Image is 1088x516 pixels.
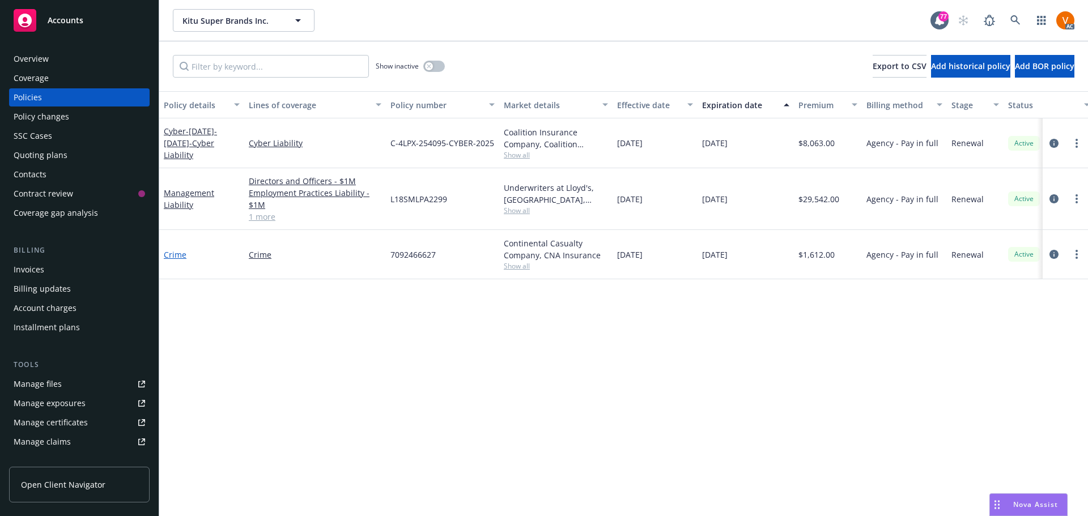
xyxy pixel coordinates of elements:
span: Agency - Pay in full [866,193,938,205]
div: Stage [951,99,987,111]
span: C-4LPX-254095-CYBER-2025 [390,137,494,149]
div: Manage files [14,375,62,393]
a: Invoices [9,261,150,279]
div: Contacts [14,165,46,184]
a: Installment plans [9,318,150,336]
div: Coverage gap analysis [14,204,98,222]
span: Renewal [951,193,984,205]
div: Billing method [866,99,930,111]
span: Agency - Pay in full [866,249,938,261]
a: circleInformation [1047,137,1061,150]
div: Installment plans [14,318,80,336]
div: Effective date [617,99,681,111]
a: SSC Cases [9,127,150,145]
span: Accounts [48,16,83,25]
button: Billing method [862,91,947,118]
div: Manage certificates [14,413,88,432]
span: Show all [504,206,608,215]
span: Open Client Navigator [21,479,105,491]
a: Start snowing [952,9,975,32]
span: Renewal [951,137,984,149]
span: Show all [504,150,608,160]
span: [DATE] [617,249,643,261]
button: Policy details [159,91,244,118]
div: Manage claims [14,433,71,451]
div: Continental Casualty Company, CNA Insurance [504,237,608,261]
a: 1 more [249,211,381,223]
button: Expiration date [698,91,794,118]
button: Premium [794,91,862,118]
div: Billing [9,245,150,256]
div: Contract review [14,185,73,203]
a: Manage certificates [9,413,150,432]
span: - [DATE]-[DATE]-Cyber Liability [164,126,217,160]
div: SSC Cases [14,127,52,145]
div: Drag to move [990,494,1004,515]
span: [DATE] [702,137,728,149]
div: Policy number [390,99,482,111]
div: Coverage [14,69,49,87]
span: [DATE] [617,137,643,149]
button: Policy number [386,91,499,118]
span: Show all [504,261,608,271]
button: Nova Assist [989,493,1068,516]
span: $29,542.00 [798,193,839,205]
div: Status [1008,99,1077,111]
a: Coverage [9,69,150,87]
a: Search [1004,9,1027,32]
a: Accounts [9,5,150,36]
div: Tools [9,359,150,370]
a: Switch app [1030,9,1053,32]
a: Crime [249,249,381,261]
a: circleInformation [1047,192,1061,206]
span: Agency - Pay in full [866,137,938,149]
a: more [1070,192,1083,206]
div: 77 [938,11,949,22]
span: Add historical policy [931,61,1010,71]
div: Underwriters at Lloyd's, [GEOGRAPHIC_DATA], [PERSON_NAME] of [GEOGRAPHIC_DATA], RT Specialty Insu... [504,182,608,206]
div: Policies [14,88,42,106]
button: Stage [947,91,1004,118]
span: Active [1013,249,1035,259]
button: Kitu Super Brands Inc. [173,9,314,32]
span: Renewal [951,249,984,261]
a: Manage BORs [9,452,150,470]
span: [DATE] [702,193,728,205]
button: Export to CSV [873,55,926,78]
a: Manage claims [9,433,150,451]
div: Manage exposures [14,394,86,412]
span: $8,063.00 [798,137,835,149]
div: Market details [504,99,596,111]
div: Expiration date [702,99,777,111]
a: more [1070,137,1083,150]
a: Policies [9,88,150,106]
div: Policy details [164,99,227,111]
div: Policy changes [14,108,69,126]
a: Quoting plans [9,146,150,164]
a: Account charges [9,299,150,317]
span: Add BOR policy [1015,61,1074,71]
span: [DATE] [617,193,643,205]
a: Cyber Liability [249,137,381,149]
a: Contacts [9,165,150,184]
button: Effective date [613,91,698,118]
span: Kitu Super Brands Inc. [182,15,280,27]
span: Active [1013,138,1035,148]
div: Manage BORs [14,452,67,470]
span: Active [1013,194,1035,204]
a: Coverage gap analysis [9,204,150,222]
a: Manage files [9,375,150,393]
div: Coalition Insurance Company, Coalition Insurance Solutions (Carrier), CRC Group [504,126,608,150]
a: circleInformation [1047,248,1061,261]
a: Contract review [9,185,150,203]
button: Lines of coverage [244,91,386,118]
div: Lines of coverage [249,99,369,111]
a: Report a Bug [978,9,1001,32]
a: more [1070,248,1083,261]
a: Overview [9,50,150,68]
a: Directors and Officers - $1M [249,175,381,187]
div: Premium [798,99,845,111]
div: Account charges [14,299,76,317]
a: Manage exposures [9,394,150,412]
